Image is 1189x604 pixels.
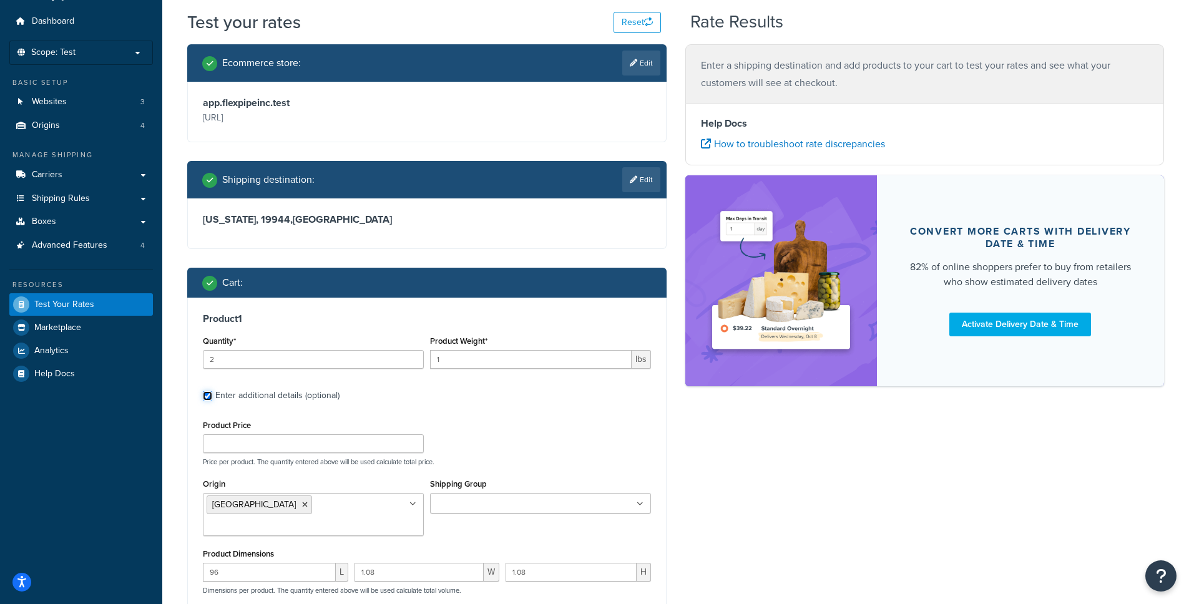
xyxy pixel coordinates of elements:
span: W [484,563,499,582]
a: How to troubleshoot rate discrepancies [701,137,885,151]
span: 4 [140,240,145,251]
a: Carriers [9,163,153,187]
label: Shipping Group [430,479,487,489]
h3: app.flexpipeinc.test [203,97,424,109]
a: Marketplace [9,316,153,339]
a: Help Docs [9,363,153,385]
p: [URL] [203,109,424,127]
input: 0.00 [430,350,632,369]
a: Advanced Features4 [9,234,153,257]
span: Origins [32,120,60,131]
a: Origins4 [9,114,153,137]
span: Analytics [34,346,69,356]
h2: Ecommerce store : [222,57,301,69]
p: Enter a shipping destination and add products to your cart to test your rates and see what your c... [701,57,1149,92]
p: Dimensions per product. The quantity entered above will be used calculate total volume. [200,586,461,595]
a: Edit [622,167,660,192]
span: [GEOGRAPHIC_DATA] [212,498,296,511]
div: Resources [9,280,153,290]
h1: Test your rates [187,10,301,34]
label: Product Dimensions [203,549,274,558]
label: Quantity* [203,336,236,346]
span: lbs [632,350,651,369]
h2: Cart : [222,277,243,288]
p: Price per product. The quantity entered above will be used calculate total price. [200,457,654,466]
div: Basic Setup [9,77,153,88]
span: Shipping Rules [32,193,90,204]
h3: [US_STATE], 19944 , [GEOGRAPHIC_DATA] [203,213,651,226]
li: Origins [9,114,153,137]
span: Advanced Features [32,240,107,251]
li: Websites [9,90,153,114]
a: Activate Delivery Date & Time [949,313,1091,336]
span: L [336,563,348,582]
span: Test Your Rates [34,300,94,310]
span: Help Docs [34,369,75,379]
h4: Help Docs [701,116,1149,131]
div: Convert more carts with delivery date & time [907,225,1135,250]
a: Websites3 [9,90,153,114]
span: Carriers [32,170,62,180]
span: Dashboard [32,16,74,27]
span: 4 [140,120,145,131]
label: Product Price [203,421,251,430]
input: 0 [203,350,424,369]
img: feature-image-ddt-36eae7f7280da8017bfb280eaccd9c446f90b1fe08728e4019434db127062ab4.png [704,194,858,368]
input: Enter additional details (optional) [203,391,212,401]
a: Shipping Rules [9,187,153,210]
a: Dashboard [9,10,153,33]
button: Open Resource Center [1145,560,1177,592]
a: Analytics [9,339,153,362]
li: Advanced Features [9,234,153,257]
div: 82% of online shoppers prefer to buy from retailers who show estimated delivery dates [907,260,1135,290]
span: Marketplace [34,323,81,333]
h2: Rate Results [690,12,783,32]
h3: Product 1 [203,313,651,325]
a: Boxes [9,210,153,233]
h2: Shipping destination : [222,174,315,185]
label: Origin [203,479,225,489]
span: Websites [32,97,67,107]
span: H [637,563,651,582]
button: Reset [614,12,661,33]
div: Enter additional details (optional) [215,387,340,404]
span: 3 [140,97,145,107]
a: Test Your Rates [9,293,153,316]
a: Edit [622,51,660,75]
span: Boxes [32,217,56,227]
span: Scope: Test [31,47,76,58]
div: Manage Shipping [9,150,153,160]
label: Product Weight* [430,336,487,346]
